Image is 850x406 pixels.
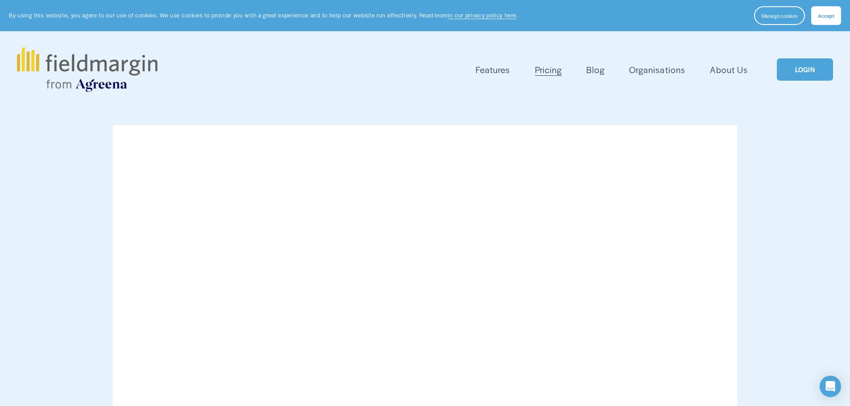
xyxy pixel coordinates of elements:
span: Features [476,63,510,76]
p: By using this website, you agree to our use of cookies. We use cookies to provide you with a grea... [9,11,518,20]
a: Organisations [629,62,685,77]
button: Accept [811,6,841,25]
img: fieldmargin.com [17,47,157,92]
a: LOGIN [777,58,833,81]
a: Blog [586,62,605,77]
a: Pricing [535,62,562,77]
button: Manage cookies [754,6,805,25]
div: Open Intercom Messenger [820,376,841,397]
span: Accept [818,12,834,19]
a: folder dropdown [476,62,510,77]
a: in our privacy policy here [448,11,517,19]
span: Manage cookies [762,12,797,19]
a: About Us [710,62,748,77]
